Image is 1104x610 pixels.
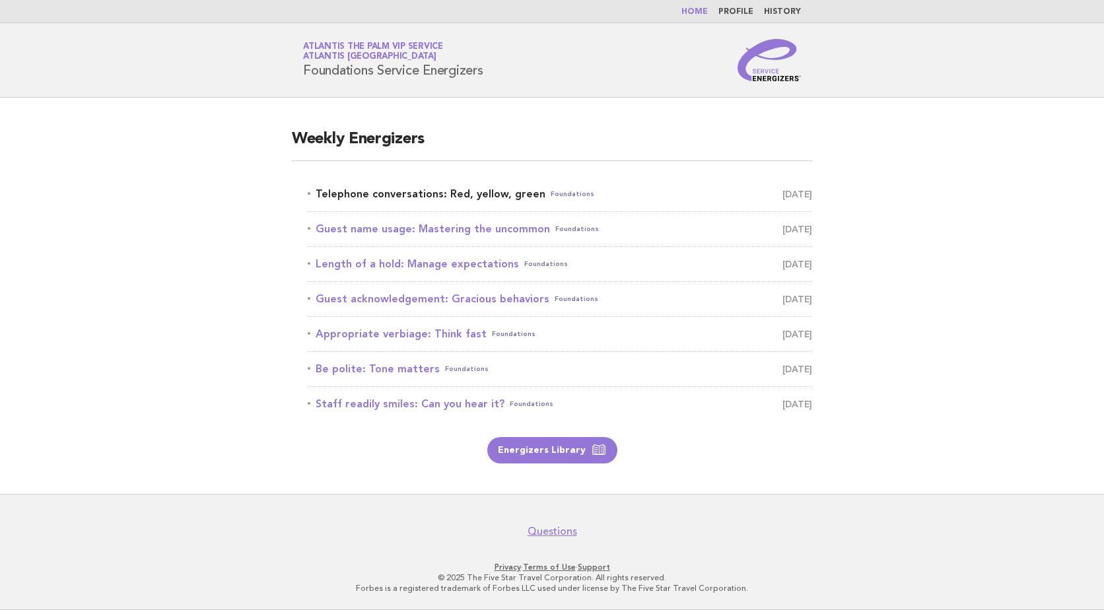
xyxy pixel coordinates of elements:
span: Foundations [555,220,599,238]
p: © 2025 The Five Star Travel Corporation. All rights reserved. [148,572,956,583]
a: Support [578,562,610,572]
a: Guest name usage: Mastering the uncommonFoundations [DATE] [308,220,812,238]
a: Telephone conversations: Red, yellow, greenFoundations [DATE] [308,185,812,203]
span: Foundations [492,325,535,343]
span: Foundations [551,185,594,203]
a: Be polite: Tone mattersFoundations [DATE] [308,360,812,378]
a: Privacy [495,562,521,572]
span: Foundations [510,395,553,413]
span: [DATE] [782,290,812,308]
a: Atlantis The Palm VIP ServiceAtlantis [GEOGRAPHIC_DATA] [303,42,443,61]
a: Energizers Library [487,437,617,463]
span: Foundations [445,360,489,378]
a: Length of a hold: Manage expectationsFoundations [DATE] [308,255,812,273]
img: Service Energizers [738,39,801,81]
h1: Foundations Service Energizers [303,43,483,77]
a: Home [681,8,708,16]
a: Questions [528,525,577,538]
a: Profile [718,8,753,16]
span: [DATE] [782,185,812,203]
p: Forbes is a registered trademark of Forbes LLC used under license by The Five Star Travel Corpora... [148,583,956,593]
a: History [764,8,801,16]
span: Foundations [524,255,568,273]
h2: Weekly Energizers [292,129,812,161]
a: Guest acknowledgement: Gracious behaviorsFoundations [DATE] [308,290,812,308]
span: [DATE] [782,220,812,238]
span: [DATE] [782,255,812,273]
span: Atlantis [GEOGRAPHIC_DATA] [303,53,436,61]
a: Terms of Use [523,562,576,572]
span: Foundations [555,290,598,308]
a: Staff readily smiles: Can you hear it?Foundations [DATE] [308,395,812,413]
p: · · [148,562,956,572]
a: Appropriate verbiage: Think fastFoundations [DATE] [308,325,812,343]
span: [DATE] [782,325,812,343]
span: [DATE] [782,360,812,378]
span: [DATE] [782,395,812,413]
